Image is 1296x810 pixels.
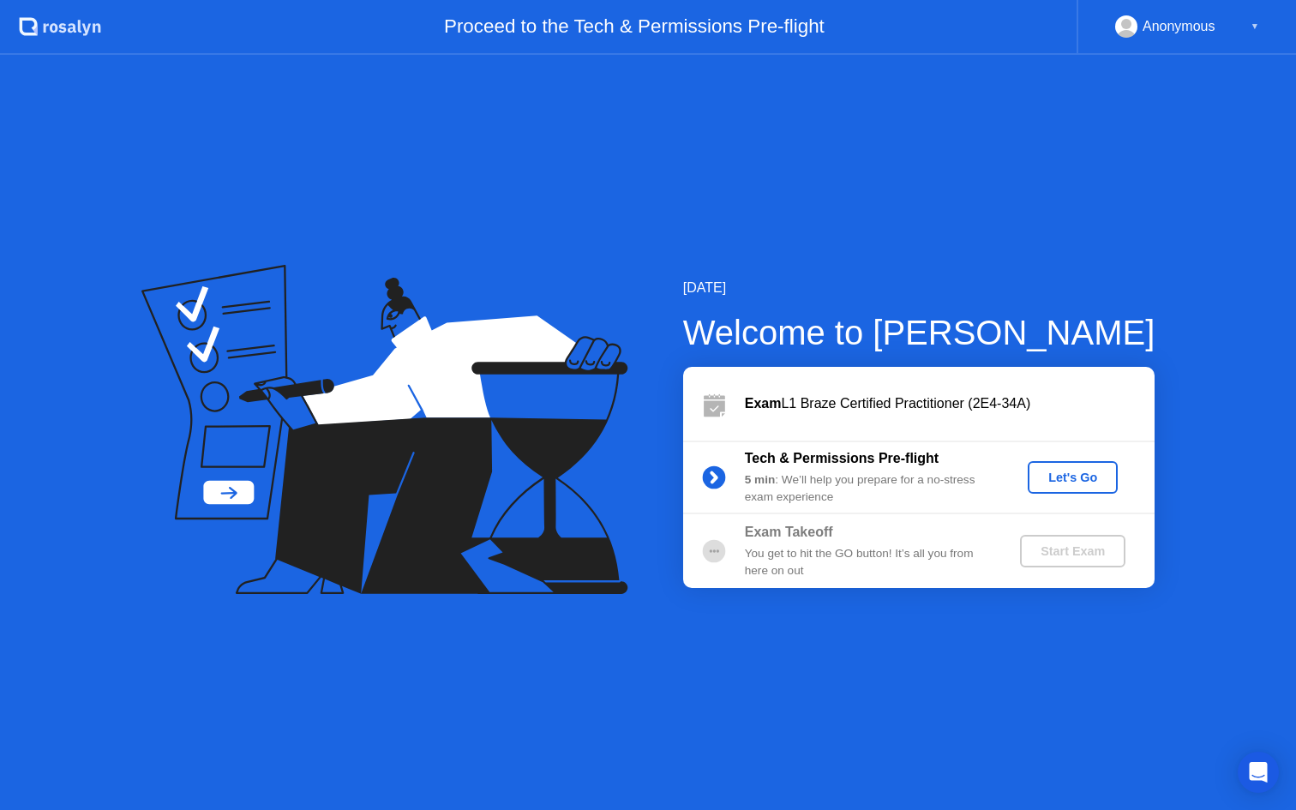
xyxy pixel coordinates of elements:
div: : We’ll help you prepare for a no-stress exam experience [745,471,992,507]
div: ▼ [1251,15,1259,38]
div: Open Intercom Messenger [1238,752,1279,793]
b: 5 min [745,473,776,486]
button: Let's Go [1028,461,1118,494]
div: Welcome to [PERSON_NAME] [683,307,1155,358]
div: Anonymous [1143,15,1215,38]
div: You get to hit the GO button! It’s all you from here on out [745,545,992,580]
button: Start Exam [1020,535,1125,567]
div: Start Exam [1027,544,1119,558]
b: Exam [745,396,782,411]
b: Tech & Permissions Pre-flight [745,451,939,465]
div: L1 Braze Certified Practitioner (2E4-34A) [745,393,1155,414]
div: Let's Go [1035,471,1111,484]
b: Exam Takeoff [745,525,833,539]
div: [DATE] [683,278,1155,298]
